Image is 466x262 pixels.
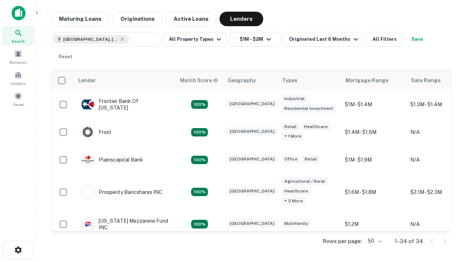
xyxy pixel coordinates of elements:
div: Types [282,76,297,85]
div: [GEOGRAPHIC_DATA] [227,127,277,136]
a: Borrowers [2,47,34,67]
div: 50 [365,236,383,246]
a: Saved [2,89,34,109]
a: Search [2,26,34,45]
div: Industrial [281,95,308,103]
div: Frost [81,126,111,139]
div: Multifamily [281,219,311,228]
div: Matching Properties: 4, hasApolloMatch: undefined [191,156,208,164]
td: $1M - $1.9M [341,146,407,174]
button: All Property Types [163,32,226,47]
img: picture [82,154,94,166]
div: Mortgage Range [345,76,388,85]
a: Contacts [2,68,34,88]
th: Types [278,70,341,91]
span: Saved [13,102,24,107]
img: picture [82,126,94,138]
div: Sale Range [411,76,441,85]
button: Save your search to get updates of matches that match your search criteria. [406,32,429,47]
div: Matching Properties: 4, hasApolloMatch: undefined [191,128,208,137]
div: Healthcare [281,187,311,195]
span: Borrowers [9,59,27,65]
button: Originations [112,12,163,26]
button: Active Loans [166,12,217,26]
h6: Match Score [180,76,217,84]
div: [GEOGRAPHIC_DATA] [227,219,277,228]
div: Originated Last 6 Months [289,35,360,44]
div: Healthcare [301,123,331,131]
img: picture [82,218,94,230]
button: Lenders [220,12,263,26]
div: Matching Properties: 6, hasApolloMatch: undefined [191,188,208,196]
div: Matching Properties: 4, hasApolloMatch: undefined [191,100,208,109]
div: Geography [228,76,256,85]
img: capitalize-icon.png [12,6,25,20]
div: Capitalize uses an advanced AI algorithm to match your search with the best lender. The match sco... [180,76,218,84]
button: Originated Last 6 Months [283,32,363,47]
td: $1.2M [341,210,407,238]
button: Reset [54,49,77,64]
span: [GEOGRAPHIC_DATA], [GEOGRAPHIC_DATA], [GEOGRAPHIC_DATA] [63,36,118,43]
button: All Filters [366,32,403,47]
div: Prosperity Bancshares INC [81,186,162,199]
th: Capitalize uses an advanced AI algorithm to match your search with the best lender. The match sco... [176,70,223,91]
p: 1–34 of 34 [395,237,423,246]
div: Plainscapital Bank [81,153,143,166]
th: Lender [74,70,176,91]
div: Office [281,155,300,163]
div: Retail [302,155,320,163]
th: Mortgage Range [341,70,407,91]
button: $1M - $2M [229,32,280,47]
div: [US_STATE] Mezzanine Fund INC [81,218,169,231]
div: Retail [281,123,300,131]
div: + 3 more [281,197,306,205]
div: Agricultural / Rural [281,177,328,186]
div: Lender [78,76,96,85]
div: Matching Properties: 5, hasApolloMatch: undefined [191,220,208,229]
img: picture [82,186,94,198]
th: Geography [223,70,278,91]
iframe: Chat Widget [430,180,466,215]
div: [GEOGRAPHIC_DATA] [227,155,277,163]
td: $1.6M - $1.8M [341,174,407,210]
p: Rows per page: [323,237,362,246]
div: [GEOGRAPHIC_DATA] [227,100,277,108]
span: Contacts [11,80,25,86]
span: Search [12,38,25,44]
img: picture [82,98,94,111]
button: Maturing Loans [51,12,110,26]
div: Frontier Bank Of [US_STATE] [81,98,169,111]
div: [GEOGRAPHIC_DATA] [227,187,277,195]
td: $1M - $1.4M [341,91,407,118]
td: $1.4M - $1.6M [341,118,407,146]
div: + 1 more [281,132,304,140]
div: Residential Investment [281,104,336,113]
